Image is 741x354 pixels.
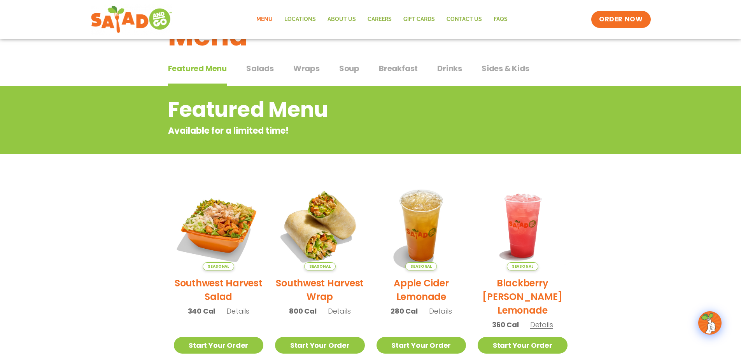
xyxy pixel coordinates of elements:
img: new-SAG-logo-768×292 [91,4,173,35]
a: About Us [322,10,362,28]
a: Contact Us [441,10,488,28]
a: Start Your Order [275,337,365,354]
span: Drinks [437,63,462,74]
h2: Southwest Harvest Wrap [275,276,365,303]
a: Careers [362,10,398,28]
img: Product photo for Southwest Harvest Wrap [275,181,365,270]
img: Product photo for Blackberry Bramble Lemonade [478,181,568,270]
span: Details [226,306,249,316]
p: Available for a limited time! [168,124,511,137]
span: Breakfast [379,63,418,74]
span: Soup [339,63,359,74]
span: 280 Cal [391,306,418,316]
img: wpChatIcon [699,312,721,334]
span: Seasonal [304,262,336,270]
nav: Menu [251,10,513,28]
img: Product photo for Apple Cider Lemonade [377,181,466,270]
a: Start Your Order [377,337,466,354]
div: Tabbed content [168,60,573,86]
h2: Blackberry [PERSON_NAME] Lemonade [478,276,568,317]
h2: Apple Cider Lemonade [377,276,466,303]
a: Menu [251,10,279,28]
a: Locations [279,10,322,28]
span: Wraps [293,63,320,74]
span: ORDER NOW [599,15,643,24]
span: Sides & Kids [482,63,529,74]
h2: Southwest Harvest Salad [174,276,264,303]
a: GIFT CARDS [398,10,441,28]
span: 340 Cal [188,306,215,316]
a: Start Your Order [478,337,568,354]
span: Salads [246,63,274,74]
span: Seasonal [405,262,437,270]
span: Seasonal [203,262,234,270]
span: Details [328,306,351,316]
span: 800 Cal [289,306,317,316]
img: Product photo for Southwest Harvest Salad [174,181,264,270]
span: Details [530,320,553,330]
a: FAQs [488,10,513,28]
h2: Featured Menu [168,94,511,126]
span: Details [429,306,452,316]
span: 360 Cal [492,319,519,330]
span: Seasonal [507,262,538,270]
a: Start Your Order [174,337,264,354]
a: ORDER NOW [591,11,650,28]
span: Featured Menu [168,63,227,74]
